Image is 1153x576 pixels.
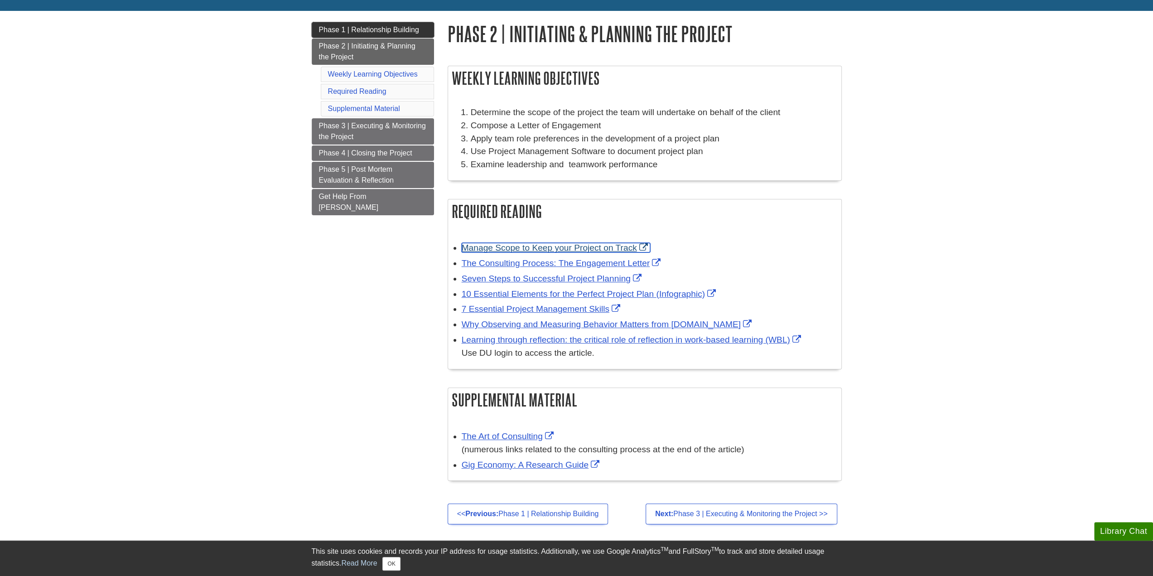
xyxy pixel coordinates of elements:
[312,22,434,38] a: Phase 1 | Relationship Building
[646,503,837,524] a: Next:Phase 3 | Executing & Monitoring the Project >>
[319,122,426,140] span: Phase 3 | Executing & Monitoring the Project
[341,559,377,567] a: Read More
[462,274,644,283] a: Link opens in new window
[462,243,650,252] a: Link opens in new window
[1094,522,1153,541] button: Library Chat
[462,460,602,470] a: Link opens in new window
[462,431,556,441] a: Link opens in new window
[312,189,434,215] a: Get Help From [PERSON_NAME]
[471,145,837,158] li: Use Project Management Software to document project plan
[462,335,803,344] a: Link opens in new window
[448,199,841,223] h2: Required Reading
[312,39,434,65] a: Phase 2 | Initiating & Planning the Project
[661,546,668,552] sup: TM
[462,289,719,299] a: Link opens in new window
[448,66,841,90] h2: Weekly Learning Objectives
[328,87,386,95] a: Required Reading
[312,22,434,215] div: Guide Page Menu
[319,42,415,61] span: Phase 2 | Initiating & Planning the Project
[471,119,837,132] li: Compose a Letter of Engagement
[462,443,837,456] div: (numerous links related to the consulting process at the end of the article)
[328,70,418,78] a: Weekly Learning Objectives
[471,158,837,171] li: Examine leadership and teamwork performance
[448,503,608,524] a: <<Previous:Phase 1 | Relationship Building
[465,510,498,518] strong: Previous:
[312,145,434,161] a: Phase 4 | Closing the Project
[312,162,434,188] a: Phase 5 | Post Mortem Evaluation & Reflection
[462,304,622,314] a: Link opens in new window
[312,118,434,145] a: Phase 3 | Executing & Monitoring the Project
[471,132,837,145] li: Apply team role preferences in the development of a project plan
[462,347,837,360] div: Use DU login to access the article.
[448,388,841,412] h2: Supplemental Material
[328,105,400,112] a: Supplemental Material
[319,165,394,184] span: Phase 5 | Post Mortem Evaluation & Reflection
[655,510,673,518] strong: Next:
[319,149,412,157] span: Phase 4 | Closing the Project
[319,26,419,34] span: Phase 1 | Relationship Building
[312,546,842,571] div: This site uses cookies and records your IP address for usage statistics. Additionally, we use Goo...
[319,193,379,211] span: Get Help From [PERSON_NAME]
[462,258,663,268] a: Link opens in new window
[711,546,719,552] sup: TM
[471,106,837,119] li: Determine the scope of the project the team will undertake on behalf of the client
[382,557,400,571] button: Close
[462,319,754,329] a: Link opens in new window
[448,22,842,45] h1: Phase 2 | Initiating & Planning the Project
